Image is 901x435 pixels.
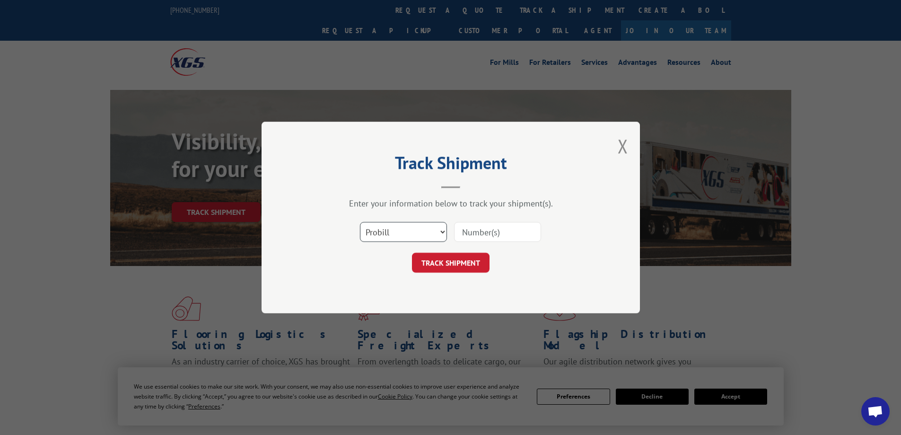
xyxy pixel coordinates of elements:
[454,222,541,242] input: Number(s)
[618,133,628,159] button: Close modal
[309,156,593,174] h2: Track Shipment
[861,397,890,426] div: Open chat
[412,253,490,273] button: TRACK SHIPMENT
[309,198,593,209] div: Enter your information below to track your shipment(s).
